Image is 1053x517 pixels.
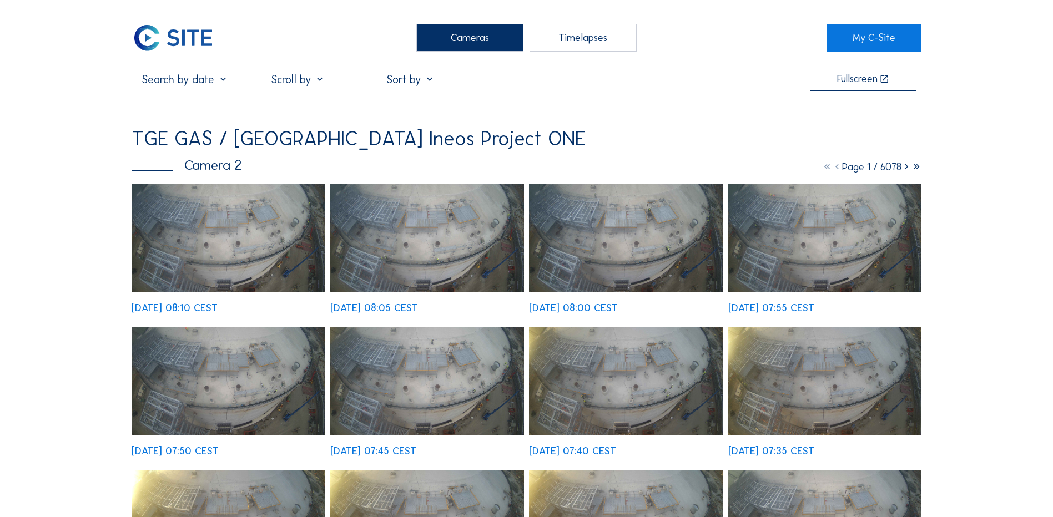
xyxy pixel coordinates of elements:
[529,446,616,456] div: [DATE] 07:40 CEST
[330,303,418,313] div: [DATE] 08:05 CEST
[330,327,523,436] img: image_52957478
[416,24,523,52] div: Cameras
[132,327,325,436] img: image_52957615
[842,161,901,173] span: Page 1 / 6078
[728,184,921,292] img: image_52957802
[529,303,618,313] div: [DATE] 08:00 CEST
[132,158,241,172] div: Camera 2
[132,184,325,292] img: image_52958141
[529,327,722,436] img: image_52957377
[132,129,586,149] div: TGE GAS / [GEOGRAPHIC_DATA] Ineos Project ONE
[728,446,814,456] div: [DATE] 07:35 CEST
[529,184,722,292] img: image_52957869
[827,24,921,52] a: My C-Site
[330,446,416,456] div: [DATE] 07:45 CEST
[132,73,239,86] input: Search by date 󰅀
[837,74,878,84] div: Fullscreen
[330,184,523,292] img: image_52958025
[728,303,814,313] div: [DATE] 07:55 CEST
[132,24,214,52] img: C-SITE Logo
[728,327,921,436] img: image_52957184
[132,446,219,456] div: [DATE] 07:50 CEST
[132,24,226,52] a: C-SITE Logo
[530,24,637,52] div: Timelapses
[132,303,218,313] div: [DATE] 08:10 CEST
